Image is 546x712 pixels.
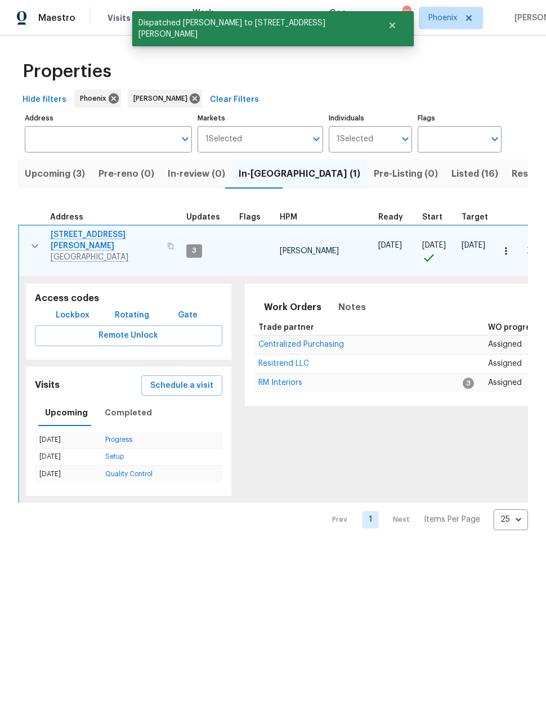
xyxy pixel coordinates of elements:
span: Address [50,213,83,221]
span: In-[GEOGRAPHIC_DATA] (1) [239,166,360,182]
span: Notes [338,299,366,315]
span: Flags [239,213,261,221]
span: [DATE] [422,241,446,249]
span: Phoenix [80,93,111,104]
span: [PERSON_NAME] [280,247,339,255]
label: Markets [198,115,323,122]
label: Address [25,115,192,122]
span: 3 [187,246,201,256]
span: Listed (16) [451,166,498,182]
td: [DATE] [35,432,101,449]
span: HPM [280,213,297,221]
div: Target renovation project end date [462,213,498,221]
span: Gate [174,308,202,323]
span: Clear Filters [210,93,259,107]
span: 3 [463,378,474,389]
div: [PERSON_NAME] [128,89,202,108]
span: Start [422,213,442,221]
span: In-review (0) [168,166,225,182]
a: Quality Control [105,471,153,477]
span: Dispatched [PERSON_NAME] to [STREET_ADDRESS][PERSON_NAME] [132,11,374,46]
span: 1 Selected [205,135,242,144]
button: Hide filters [18,89,71,110]
button: Open [308,131,324,147]
span: [DATE] [462,241,485,249]
a: Goto page 1 [362,511,379,529]
h5: Access codes [35,293,222,304]
button: Open [397,131,413,147]
a: Progress [105,436,132,443]
span: Hide filters [23,93,66,107]
div: 25 [494,505,528,534]
button: Gate [170,305,206,326]
span: Updates [186,213,220,221]
button: Schedule a visit [141,375,222,396]
span: Properties [23,66,111,77]
td: [DATE] [35,449,101,465]
button: Rotating [110,305,154,326]
span: Upcoming (3) [25,166,85,182]
label: Flags [418,115,502,122]
span: Geo Assignments [329,7,383,29]
span: Pre-Listing (0) [374,166,438,182]
span: Remote Unlock [44,329,213,343]
span: Upcoming [45,406,88,420]
span: Maestro [38,12,75,24]
span: Work Orders [193,7,221,29]
span: WO progress [488,324,540,332]
span: Target [462,213,488,221]
span: Pre-reno (0) [99,166,154,182]
span: Ready [378,213,403,221]
nav: Pagination Navigation [321,509,528,530]
button: Open [487,131,503,147]
p: Items Per Page [424,514,480,525]
div: Phoenix [74,89,121,108]
span: Completed [105,406,152,420]
span: [DATE] [378,241,402,249]
button: Clear Filters [205,89,263,110]
button: Open [177,131,193,147]
a: Setup [105,453,124,460]
span: Schedule a visit [150,379,213,393]
span: Rotating [115,308,149,323]
div: 16 [402,7,410,18]
label: Individuals [329,115,413,122]
span: Phoenix [428,12,457,24]
button: Close [374,14,411,37]
div: Actual renovation start date [422,213,453,221]
td: [DATE] [35,465,101,482]
button: Remote Unlock [35,325,222,346]
div: Earliest renovation start date (first business day after COE or Checkout) [378,213,413,221]
td: Project started on time [418,225,457,277]
span: 1 Selected [337,135,373,144]
span: Lockbox [56,308,89,323]
span: [PERSON_NAME] [133,93,192,104]
h5: Visits [35,379,60,391]
span: Visits [108,12,131,24]
button: Lockbox [51,305,94,326]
